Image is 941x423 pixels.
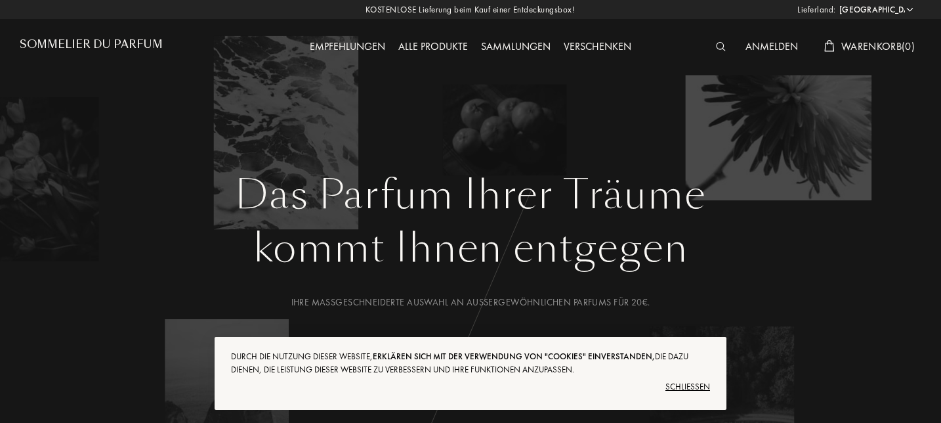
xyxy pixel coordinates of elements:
span: erklären sich mit der Verwendung von "Cookies" einverstanden, [373,351,655,362]
div: Durch die Nutzung dieser Website, die dazu dienen, die Leistung dieser Website zu verbessern und ... [231,350,710,376]
div: Alle Produkte [392,39,474,56]
div: Anmelden [739,39,805,56]
img: search_icn_white.svg [716,42,726,51]
img: cart_white.svg [824,40,835,52]
div: Ihre maßgeschneiderte Auswahl an außergewöhnlichen Parfums für 20€. [30,296,911,309]
span: Warenkorb ( 0 ) [841,39,915,53]
div: Verschenken [557,39,638,56]
div: Empfehlungen [303,39,392,56]
div: kommt Ihnen entgegen [30,219,911,278]
h1: Sommelier du Parfum [20,38,163,51]
div: Schließen [231,376,710,397]
a: Sommelier du Parfum [20,38,163,56]
span: Lieferland: [797,3,836,16]
div: Sammlungen [474,39,557,56]
a: Anmelden [739,39,805,53]
a: Sammlungen [474,39,557,53]
a: Empfehlungen [303,39,392,53]
a: Verschenken [557,39,638,53]
a: Alle Produkte [392,39,474,53]
h1: Das Parfum Ihrer Träume [30,171,911,219]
